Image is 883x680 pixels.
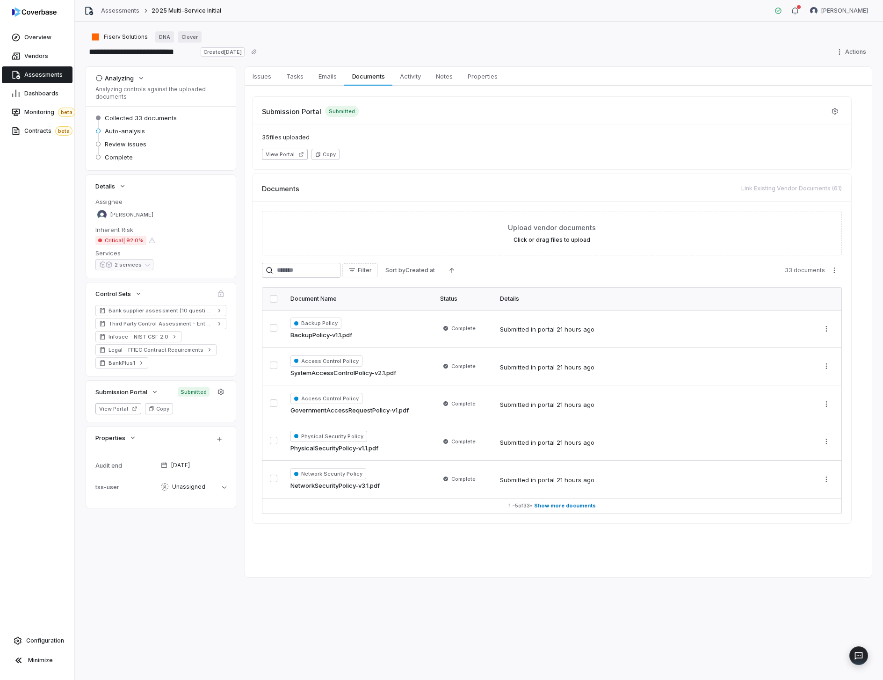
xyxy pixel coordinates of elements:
[109,333,168,340] span: Infosec - NIST CSF 2.0
[557,438,594,448] div: 21 hours ago
[95,236,146,245] span: Critical | 92.0%
[810,7,818,14] img: Amanda Pettenati avatar
[500,325,594,334] div: Submitted in portal
[95,331,181,342] a: Infosec - NIST CSF 2.0
[97,210,107,219] img: David Gold avatar
[448,267,456,274] svg: Ascending
[500,363,594,372] div: Submitted in portal
[58,108,75,117] span: beta
[24,126,72,136] span: Contracts
[557,325,594,334] div: 21 hours ago
[785,267,825,274] span: 33 documents
[105,140,146,148] span: Review issues
[95,289,131,298] span: Control Sets
[821,7,868,14] span: [PERSON_NAME]
[93,383,161,400] button: Submission Portal
[95,182,115,190] span: Details
[93,285,145,302] button: Control Sets
[88,29,151,45] button: https://fiserv.com/en.html/Fiserv Solutions
[557,400,594,410] div: 21 hours ago
[290,393,362,404] span: Access Control Policy
[2,48,72,65] a: Vendors
[24,90,58,97] span: Dashboards
[290,431,367,442] span: Physical Security Policy
[95,388,147,396] span: Submission Portal
[145,403,173,414] button: Copy
[819,397,834,411] button: More actions
[104,33,148,41] span: Fiserv Solutions
[24,34,51,41] span: Overview
[508,223,596,232] span: Upload vendor documents
[262,499,841,514] button: 1 -5of33• Show more documents
[290,481,380,491] a: NetworkSecurityPolicy-v3.1.pdf
[262,184,299,194] span: Documents
[262,134,842,141] span: 35 files uploaded
[262,107,321,116] span: Submission Portal
[290,444,378,453] a: PhysicalSecurityPolicy-v1.1.pdf
[95,318,226,329] a: Third Party Control Assessment - Enterprise
[451,400,476,407] span: Complete
[514,236,590,244] label: Click or drag files to upload
[93,178,129,195] button: Details
[95,225,226,234] dt: Inherent Risk
[55,126,72,136] span: beta
[2,104,72,121] a: Monitoringbeta
[95,484,157,491] div: tss-user
[358,267,372,274] span: Filter
[290,318,341,329] span: Backup Policy
[500,438,594,448] div: Submitted in portal
[2,29,72,46] a: Overview
[442,263,461,277] button: Ascending
[290,355,362,367] span: Access Control Policy
[246,43,262,60] button: Copy link
[152,7,221,14] span: 2025 Multi-Service Initial
[827,263,842,277] button: More actions
[290,369,396,378] a: SystemAccessControlPolicy-v2.1.pdf
[110,211,153,218] span: [PERSON_NAME]
[2,85,72,102] a: Dashboards
[95,197,226,206] dt: Assignee
[500,295,808,303] div: Details
[290,468,366,479] span: Network Security Policy
[249,70,275,82] span: Issues
[95,249,226,257] dt: Services
[380,263,441,277] button: Sort byCreated at
[534,502,596,509] span: Show more documents
[451,362,476,370] span: Complete
[500,476,594,485] div: Submitted in portal
[24,71,63,79] span: Assessments
[342,263,378,277] button: Filter
[95,462,157,469] div: Audit end
[290,331,352,340] a: BackupPolicy-v1.1.pdf
[24,52,48,60] span: Vendors
[396,70,425,82] span: Activity
[157,456,230,475] button: [DATE]
[325,106,359,117] span: Submitted
[28,657,53,664] span: Minimize
[819,322,834,336] button: More actions
[26,637,64,644] span: Configuration
[109,320,213,327] span: Third Party Control Assessment - Enterprise
[833,45,872,59] button: Actions
[819,359,834,373] button: More actions
[451,438,476,445] span: Complete
[95,357,148,369] a: BankPlus1
[95,403,141,414] button: View Portal
[105,127,145,135] span: Auto-analysis
[109,359,135,367] span: BankPlus1
[290,406,409,415] a: GovernmentAccessRequestPolicy-v1.pdf
[95,74,134,82] div: Analyzing
[282,70,307,82] span: Tasks
[819,434,834,449] button: More actions
[2,66,72,83] a: Assessments
[109,346,203,354] span: Legal - FFIEC Contract Requirements
[315,70,340,82] span: Emails
[95,434,125,442] span: Properties
[172,483,205,491] span: Unassigned
[105,153,133,161] span: Complete
[451,475,476,483] span: Complete
[178,387,210,397] span: Submitted
[804,4,874,18] button: Amanda Pettenati avatar[PERSON_NAME]
[178,31,202,43] a: Clover
[171,462,190,469] span: [DATE]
